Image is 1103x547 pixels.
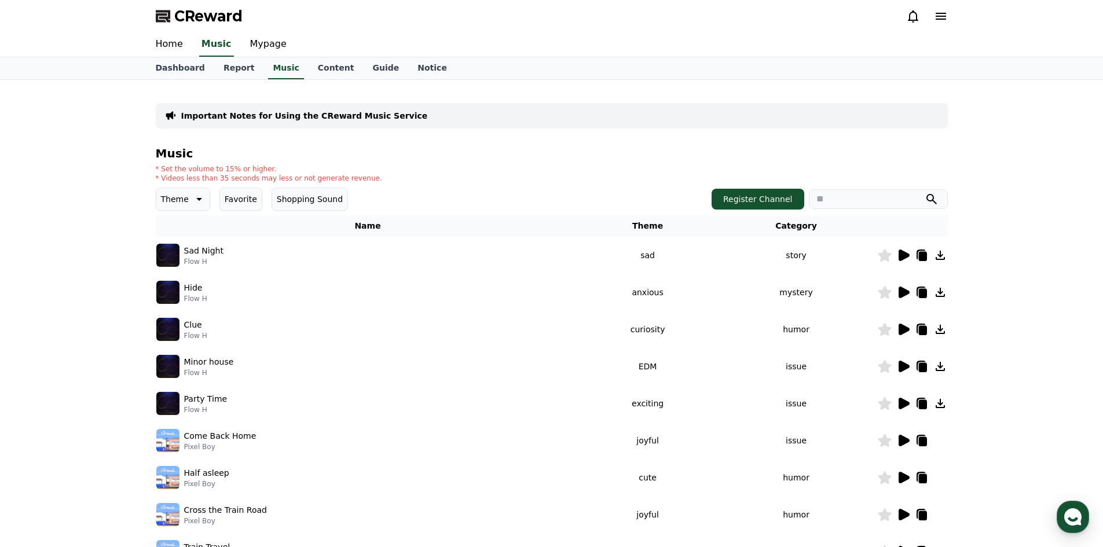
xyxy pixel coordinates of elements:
[184,467,229,479] p: Half asleep
[184,331,207,340] p: Flow H
[3,367,76,396] a: Home
[580,274,716,311] td: anxious
[30,384,50,394] span: Home
[156,215,580,237] th: Name
[184,257,223,266] p: Flow H
[184,282,203,294] p: Hide
[363,57,408,79] a: Guide
[156,392,179,415] img: music
[184,393,228,405] p: Party Time
[716,348,877,385] td: issue
[716,496,877,533] td: humor
[161,191,189,207] p: Theme
[184,356,234,368] p: Minor house
[184,245,223,257] p: Sad Night
[156,355,179,378] img: music
[184,516,267,526] p: Pixel Boy
[156,318,179,341] img: music
[716,422,877,459] td: issue
[712,189,804,210] button: Register Channel
[241,32,296,57] a: Mypage
[580,215,716,237] th: Theme
[96,385,130,394] span: Messages
[716,274,877,311] td: mystery
[156,188,210,211] button: Theme
[580,311,716,348] td: curiosity
[146,32,192,57] a: Home
[580,237,716,274] td: sad
[580,348,716,385] td: EDM
[156,7,243,25] a: CReward
[156,164,382,174] p: * Set the volume to 15% or higher.
[146,57,214,79] a: Dashboard
[184,479,229,489] p: Pixel Boy
[156,466,179,489] img: music
[156,503,179,526] img: music
[156,244,179,267] img: music
[184,430,256,442] p: Come Back Home
[716,459,877,496] td: humor
[184,405,228,414] p: Flow H
[716,237,877,274] td: story
[272,188,348,211] button: Shopping Sound
[408,57,456,79] a: Notice
[309,57,364,79] a: Content
[184,368,234,377] p: Flow H
[184,442,256,451] p: Pixel Boy
[716,215,877,237] th: Category
[716,385,877,422] td: issue
[199,32,234,57] a: Music
[580,422,716,459] td: joyful
[214,57,264,79] a: Report
[171,384,200,394] span: Settings
[716,311,877,348] td: humor
[184,319,202,331] p: Clue
[184,294,207,303] p: Flow H
[219,188,262,211] button: Favorite
[156,429,179,452] img: music
[156,147,948,160] h4: Music
[580,385,716,422] td: exciting
[156,281,179,304] img: music
[76,367,149,396] a: Messages
[184,504,267,516] p: Cross the Train Road
[580,459,716,496] td: cute
[268,57,303,79] a: Music
[580,496,716,533] td: joyful
[174,7,243,25] span: CReward
[156,174,382,183] p: * Videos less than 35 seconds may less or not generate revenue.
[181,110,428,122] a: Important Notes for Using the CReward Music Service
[149,367,222,396] a: Settings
